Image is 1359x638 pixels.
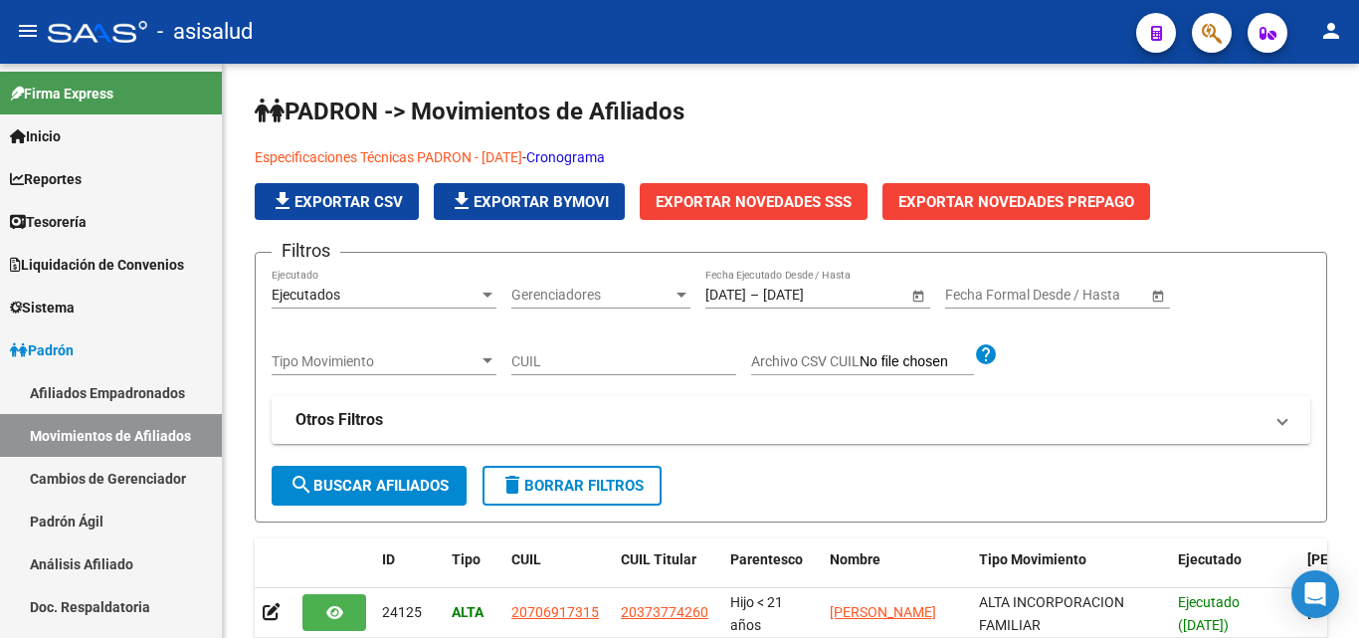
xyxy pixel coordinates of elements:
[295,409,383,431] strong: Otros Filtros
[656,193,852,211] span: Exportar Novedades SSS
[613,538,722,604] datatable-header-cell: CUIL Titular
[1178,594,1240,633] span: Ejecutado ([DATE])
[10,211,87,233] span: Tesorería
[452,551,481,567] span: Tipo
[979,594,1124,633] span: ALTA INCORPORACION FAMILIAR
[526,149,605,165] a: Cronograma
[272,396,1310,444] mat-expansion-panel-header: Otros Filtros
[945,287,1018,304] input: Fecha inicio
[452,604,484,620] strong: ALTA
[882,183,1150,220] button: Exportar Novedades Prepago
[10,254,184,276] span: Liquidación de Convenios
[722,538,822,604] datatable-header-cell: Parentesco
[705,287,746,304] input: Fecha inicio
[503,538,613,604] datatable-header-cell: CUIL
[1319,19,1343,43] mat-icon: person
[255,98,684,125] span: PADRON -> Movimientos de Afiliados
[272,237,340,265] h3: Filtros
[290,473,313,497] mat-icon: search
[1170,538,1299,604] datatable-header-cell: Ejecutado
[444,538,503,604] datatable-header-cell: Tipo
[822,538,971,604] datatable-header-cell: Nombre
[621,604,708,620] span: 20373774260
[979,551,1086,567] span: Tipo Movimiento
[500,473,524,497] mat-icon: delete
[500,477,644,495] span: Borrar Filtros
[511,551,541,567] span: CUIL
[1178,551,1242,567] span: Ejecutado
[382,551,395,567] span: ID
[272,466,467,506] button: Buscar Afiliados
[907,285,928,306] button: Open calendar
[272,287,340,303] span: Ejecutados
[860,353,974,371] input: Archivo CSV CUIL
[10,125,61,147] span: Inicio
[1147,285,1168,306] button: Open calendar
[271,193,403,211] span: Exportar CSV
[10,339,74,361] span: Padrón
[271,189,294,213] mat-icon: file_download
[974,342,998,366] mat-icon: help
[750,287,759,304] span: –
[10,168,82,190] span: Reportes
[830,604,936,620] span: [PERSON_NAME]
[511,604,599,620] span: 20706917315
[830,551,880,567] span: Nombre
[272,353,479,370] span: Tipo Movimiento
[483,466,662,506] button: Borrar Filtros
[374,538,444,604] datatable-header-cell: ID
[16,19,40,43] mat-icon: menu
[434,183,625,220] button: Exportar Bymovi
[255,149,522,165] a: Especificaciones Técnicas PADRON - [DATE]
[10,297,75,319] span: Sistema
[1035,287,1132,304] input: Fecha fin
[751,353,860,369] span: Archivo CSV CUIL
[621,551,696,567] span: CUIL Titular
[971,538,1170,604] datatable-header-cell: Tipo Movimiento
[730,594,783,633] span: Hijo < 21 años
[730,551,803,567] span: Parentesco
[450,193,609,211] span: Exportar Bymovi
[450,189,474,213] mat-icon: file_download
[511,287,673,304] span: Gerenciadores
[382,604,422,620] span: 24125
[763,287,861,304] input: Fecha fin
[10,83,113,105] span: Firma Express
[1291,570,1339,618] div: Open Intercom Messenger
[290,477,449,495] span: Buscar Afiliados
[157,10,253,54] span: - asisalud
[255,146,1327,168] p: -
[898,193,1134,211] span: Exportar Novedades Prepago
[255,183,419,220] button: Exportar CSV
[640,183,868,220] button: Exportar Novedades SSS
